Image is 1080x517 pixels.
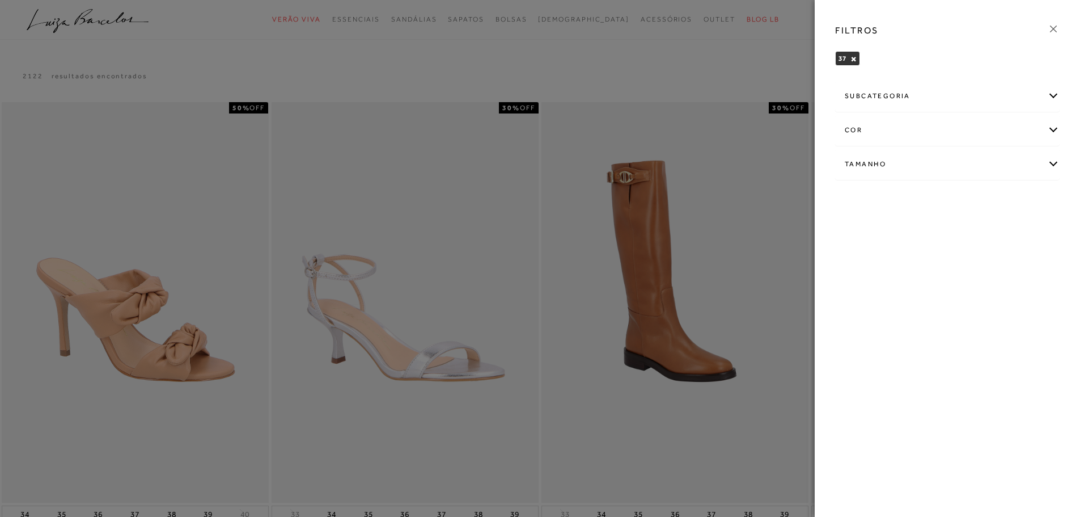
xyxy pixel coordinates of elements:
[836,149,1059,179] div: Tamanho
[836,81,1059,111] div: subcategoria
[835,24,879,37] h3: FILTROS
[836,115,1059,145] div: cor
[838,54,846,62] span: 37
[850,55,857,63] button: 37 Close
